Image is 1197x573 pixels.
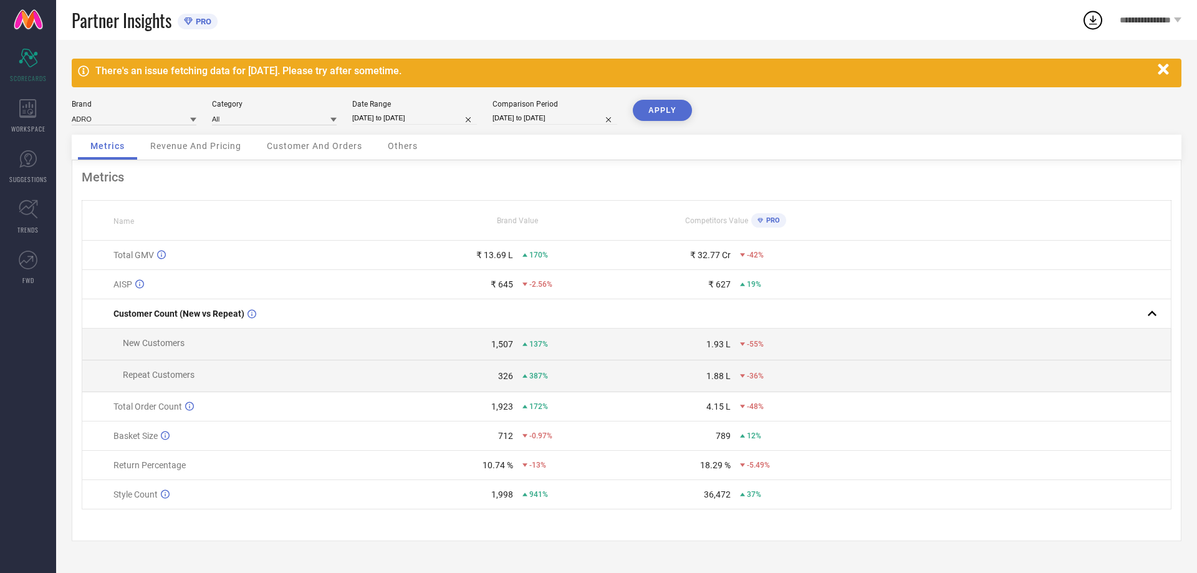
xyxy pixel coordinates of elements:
span: Partner Insights [72,7,171,33]
span: New Customers [123,338,185,348]
span: Customer And Orders [267,141,362,151]
span: Competitors Value [685,216,748,225]
span: Customer Count (New vs Repeat) [113,309,244,319]
input: Select date range [352,112,477,125]
span: Others [388,141,418,151]
div: ₹ 645 [491,279,513,289]
div: ₹ 627 [708,279,731,289]
div: ₹ 32.77 Cr [690,250,731,260]
span: -13% [529,461,546,469]
div: 1.88 L [706,371,731,381]
span: -2.56% [529,280,552,289]
span: Return Percentage [113,460,186,470]
span: -55% [747,340,764,349]
span: Style Count [113,489,158,499]
div: Metrics [82,170,1171,185]
span: Repeat Customers [123,370,195,380]
span: PRO [763,216,780,224]
span: WORKSPACE [11,124,46,133]
div: 712 [498,431,513,441]
span: Total GMV [113,250,154,260]
div: 1.93 L [706,339,731,349]
div: 10.74 % [483,460,513,470]
div: 326 [498,371,513,381]
div: 1,507 [491,339,513,349]
span: 170% [529,251,548,259]
span: 37% [747,490,761,499]
div: 4.15 L [706,402,731,412]
span: -42% [747,251,764,259]
span: 172% [529,402,548,411]
div: 789 [716,431,731,441]
span: PRO [193,17,211,26]
span: -0.97% [529,431,552,440]
span: -48% [747,402,764,411]
div: 1,923 [491,402,513,412]
span: SUGGESTIONS [9,175,47,184]
span: Total Order Count [113,402,182,412]
span: 137% [529,340,548,349]
div: 1,998 [491,489,513,499]
span: AISP [113,279,132,289]
button: APPLY [633,100,692,121]
span: Basket Size [113,431,158,441]
div: Date Range [352,100,477,108]
span: SCORECARDS [10,74,47,83]
div: ₹ 13.69 L [476,250,513,260]
div: 36,472 [704,489,731,499]
div: Brand [72,100,196,108]
span: Brand Value [497,216,538,225]
span: -36% [747,372,764,380]
div: 18.29 % [700,460,731,470]
span: Revenue And Pricing [150,141,241,151]
span: 12% [747,431,761,440]
div: Comparison Period [493,100,617,108]
span: 941% [529,490,548,499]
div: Open download list [1082,9,1104,31]
span: 387% [529,372,548,380]
div: There's an issue fetching data for [DATE]. Please try after sometime. [95,65,1151,77]
span: FWD [22,276,34,285]
div: Category [212,100,337,108]
span: 19% [747,280,761,289]
input: Select comparison period [493,112,617,125]
span: -5.49% [747,461,770,469]
span: Name [113,217,134,226]
span: TRENDS [17,225,39,234]
span: Metrics [90,141,125,151]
